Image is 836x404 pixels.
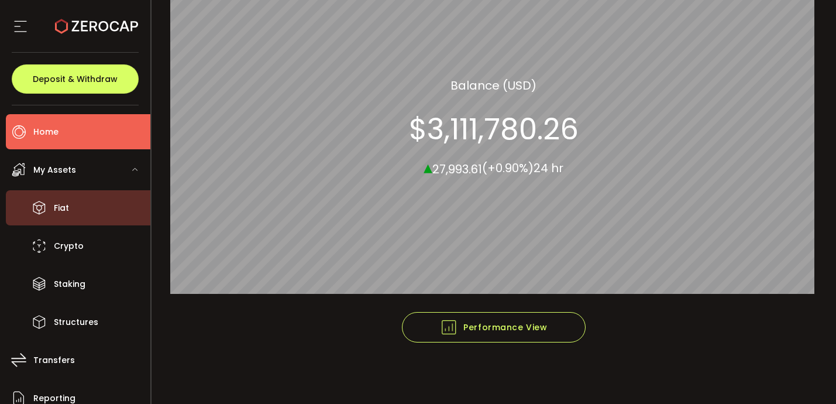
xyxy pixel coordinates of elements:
iframe: Chat Widget [777,348,836,404]
span: 27,993.61 [432,160,482,177]
span: My Assets [33,162,76,179]
span: ▴ [424,154,432,179]
section: Balance (USD) [450,76,536,94]
span: Staking [54,276,85,293]
span: 24 hr [534,160,563,176]
span: Home [33,124,59,141]
span: Fiat [54,200,69,217]
span: (+0.90%) [482,160,534,176]
span: Deposit & Withdraw [33,75,118,83]
span: Crypto [54,238,84,255]
span: Performance View [440,319,547,336]
button: Performance View [402,312,586,343]
span: Transfers [33,352,75,369]
section: $3,111,780.26 [409,111,579,146]
button: Deposit & Withdraw [12,64,139,94]
span: Structures [54,314,98,331]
